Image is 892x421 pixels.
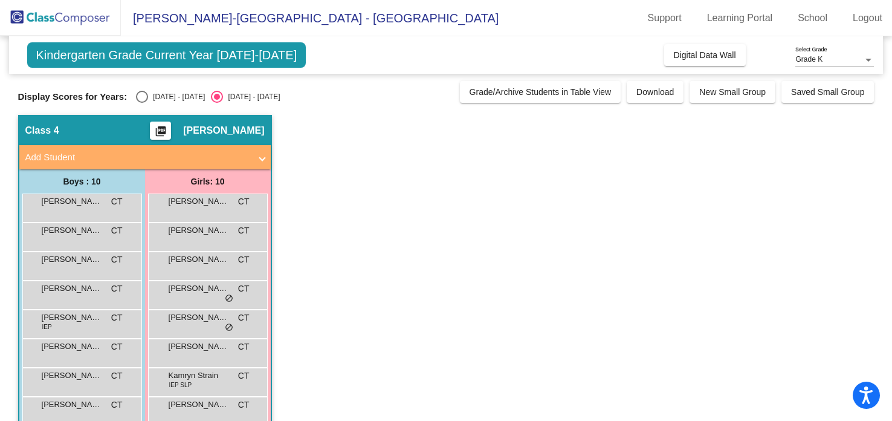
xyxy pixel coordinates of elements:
[788,8,837,28] a: School
[636,87,674,97] span: Download
[111,312,123,324] span: CT
[169,224,229,237] span: [PERSON_NAME]
[470,87,612,97] span: Grade/Archive Students in Table View
[169,253,229,266] span: [PERSON_NAME]
[169,312,229,324] span: [PERSON_NAME]
[627,81,684,103] button: Download
[674,50,736,60] span: Digital Data Wall
[169,282,229,295] span: [PERSON_NAME]
[111,195,123,208] span: CT
[42,370,102,382] span: [PERSON_NAME]
[697,8,783,28] a: Learning Portal
[42,322,52,331] span: IEP
[111,341,123,353] span: CT
[42,341,102,353] span: [PERSON_NAME]
[238,224,250,237] span: CT
[638,8,691,28] a: Support
[148,91,205,102] div: [DATE] - [DATE]
[27,42,306,68] span: Kindergarten Grade Current Year [DATE]-[DATE]
[19,145,271,169] mat-expansion-panel-header: Add Student
[238,253,250,266] span: CT
[781,81,874,103] button: Saved Small Group
[843,8,892,28] a: Logout
[18,91,128,102] span: Display Scores for Years:
[154,125,168,142] mat-icon: picture_as_pdf
[238,399,250,411] span: CT
[145,169,271,194] div: Girls: 10
[42,195,102,207] span: [PERSON_NAME]
[111,399,123,411] span: CT
[225,294,233,304] span: do_not_disturb_alt
[183,125,264,137] span: [PERSON_NAME]
[223,91,280,102] div: [DATE] - [DATE]
[42,312,102,324] span: [PERSON_NAME]
[238,341,250,353] span: CT
[42,399,102,411] span: [PERSON_NAME]
[136,91,280,103] mat-radio-group: Select an option
[19,169,145,194] div: Boys : 10
[238,195,250,208] span: CT
[791,87,864,97] span: Saved Small Group
[169,341,229,353] span: [PERSON_NAME]
[25,125,59,137] span: Class 4
[690,81,775,103] button: New Small Group
[795,55,823,64] span: Grade K
[169,195,229,207] span: [PERSON_NAME]
[42,282,102,295] span: [PERSON_NAME] [PERSON_NAME]
[111,282,123,295] span: CT
[169,370,229,382] span: Kamryn Strain
[238,312,250,324] span: CT
[664,44,746,66] button: Digital Data Wall
[225,323,233,333] span: do_not_disturb_alt
[150,122,171,140] button: Print Students Details
[121,8,499,28] span: [PERSON_NAME]-[GEOGRAPHIC_DATA] - [GEOGRAPHIC_DATA]
[111,224,123,237] span: CT
[111,370,123,382] span: CT
[42,224,102,237] span: [PERSON_NAME]
[169,380,192,390] span: IEP SLP
[111,253,123,266] span: CT
[460,81,621,103] button: Grade/Archive Students in Table View
[42,253,102,266] span: [PERSON_NAME]
[238,370,250,382] span: CT
[238,282,250,295] span: CT
[169,399,229,411] span: [PERSON_NAME]
[699,87,766,97] span: New Small Group
[25,151,250,165] mat-panel-title: Add Student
